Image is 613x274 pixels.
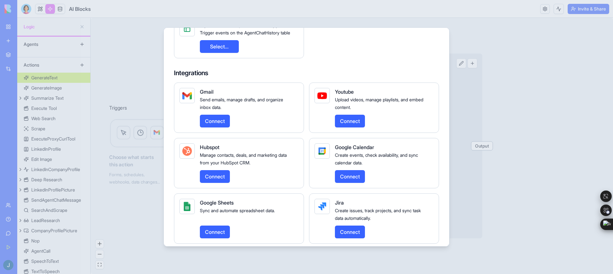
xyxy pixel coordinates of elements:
[335,115,365,127] button: Connect
[200,144,219,150] span: Hubspot
[200,40,239,53] button: Select...
[335,89,354,95] span: Youtube
[200,115,230,127] button: Connect
[335,170,365,183] button: Connect
[200,152,287,165] span: Manage contacts, deals, and marketing data from your HubSpot CRM.
[200,226,230,238] button: Connect
[335,144,374,150] span: Google Calendar
[200,170,230,183] button: Connect
[200,97,283,110] span: Send emails, manage drafts, and organize inbox data.
[200,208,275,213] span: Sync and automate spreadsheet data.
[200,89,214,95] span: Gmail
[335,97,423,110] span: Upload videos, manage playlists, and embed content.
[174,68,439,77] h4: Integrations
[335,152,418,165] span: Create events, check availability, and sync calendar data.
[335,208,421,221] span: Create issues, track projects, and sync task data automatically.
[335,199,344,206] span: Jira
[335,226,365,238] button: Connect
[200,199,234,206] span: Google Sheets
[200,30,290,35] span: Trigger events on the AgentChatHistory table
